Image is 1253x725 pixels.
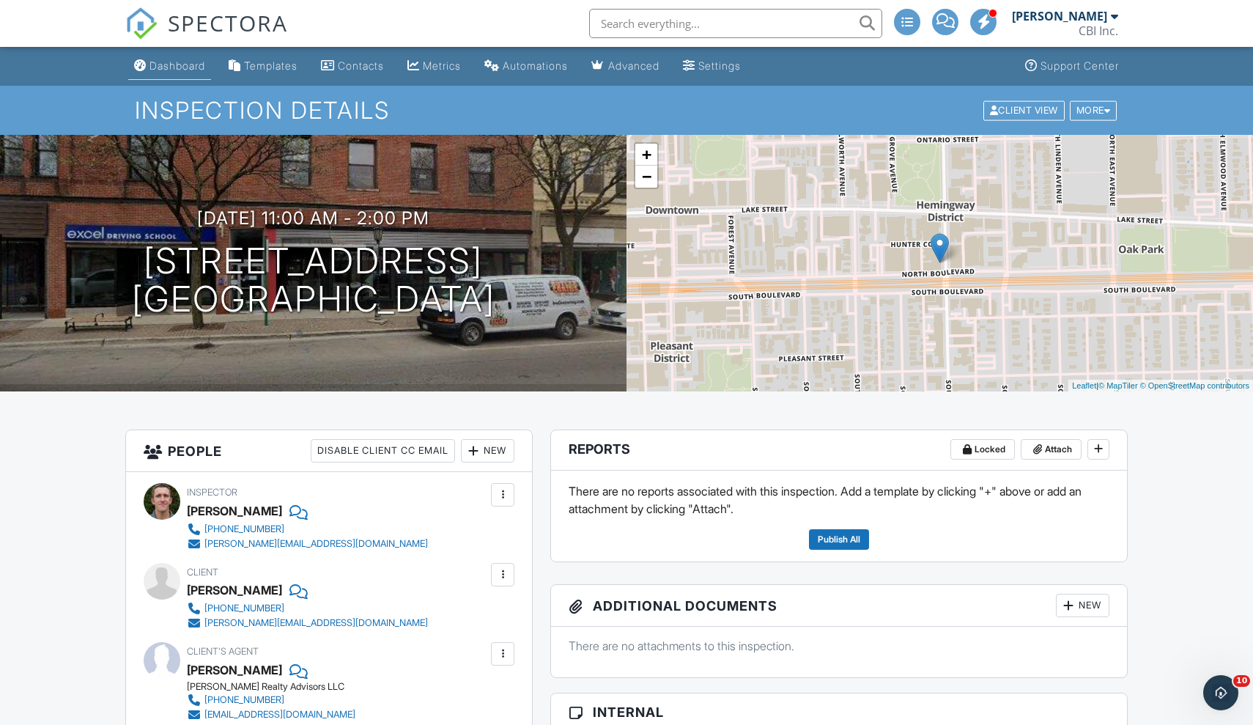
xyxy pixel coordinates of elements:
[1079,23,1118,38] div: CBI Inc.
[1070,100,1117,120] div: More
[551,585,1127,627] h3: Additional Documents
[204,617,428,629] div: [PERSON_NAME][EMAIL_ADDRESS][DOMAIN_NAME]
[187,487,237,498] span: Inspector
[1140,381,1249,390] a: © OpenStreetMap contributors
[204,709,355,721] div: [EMAIL_ADDRESS][DOMAIN_NAME]
[1041,59,1119,72] div: Support Center
[125,20,288,51] a: SPECTORA
[197,208,429,228] h3: [DATE] 11:00 am - 2:00 pm
[1068,380,1253,392] div: |
[135,97,1118,123] h1: Inspection Details
[187,567,218,578] span: Client
[1019,53,1125,80] a: Support Center
[187,681,367,693] div: [PERSON_NAME] Realty Advisors LLC
[311,439,455,463] div: Disable Client CC Email
[569,638,1109,654] p: There are no attachments to this inspection.
[1072,381,1096,390] a: Leaflet
[338,59,384,72] div: Contacts
[204,538,428,550] div: [PERSON_NAME][EMAIL_ADDRESS][DOMAIN_NAME]
[204,694,284,706] div: [PHONE_NUMBER]
[402,53,467,80] a: Metrics
[126,430,532,472] h3: People
[187,646,259,657] span: Client's Agent
[1203,675,1238,710] iframe: Intercom live chat
[478,53,574,80] a: Automations (Advanced)
[608,59,659,72] div: Advanced
[503,59,568,72] div: Automations
[128,53,211,80] a: Dashboard
[1056,594,1109,617] div: New
[187,500,282,522] div: [PERSON_NAME]
[982,104,1068,115] a: Client View
[983,100,1065,120] div: Client View
[187,616,428,630] a: [PERSON_NAME][EMAIL_ADDRESS][DOMAIN_NAME]
[423,59,461,72] div: Metrics
[149,59,205,72] div: Dashboard
[187,659,282,681] a: [PERSON_NAME]
[635,144,657,166] a: Zoom in
[204,603,284,614] div: [PHONE_NUMBER]
[315,53,390,80] a: Contacts
[1012,9,1107,23] div: [PERSON_NAME]
[635,166,657,188] a: Zoom out
[187,601,428,616] a: [PHONE_NUMBER]
[187,707,355,722] a: [EMAIL_ADDRESS][DOMAIN_NAME]
[168,7,288,38] span: SPECTORA
[187,537,428,551] a: [PERSON_NAME][EMAIL_ADDRESS][DOMAIN_NAME]
[585,53,665,80] a: Advanced
[589,9,882,38] input: Search everything...
[132,242,495,320] h1: [STREET_ADDRESS] [GEOGRAPHIC_DATA]
[698,59,741,72] div: Settings
[223,53,303,80] a: Templates
[125,7,158,40] img: The Best Home Inspection Software - Spectora
[204,523,284,535] div: [PHONE_NUMBER]
[1233,675,1250,687] span: 10
[187,522,428,537] a: [PHONE_NUMBER]
[187,693,355,707] a: [PHONE_NUMBER]
[677,53,747,80] a: Settings
[244,59,297,72] div: Templates
[1098,381,1138,390] a: © MapTiler
[461,439,514,463] div: New
[187,579,282,601] div: [PERSON_NAME]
